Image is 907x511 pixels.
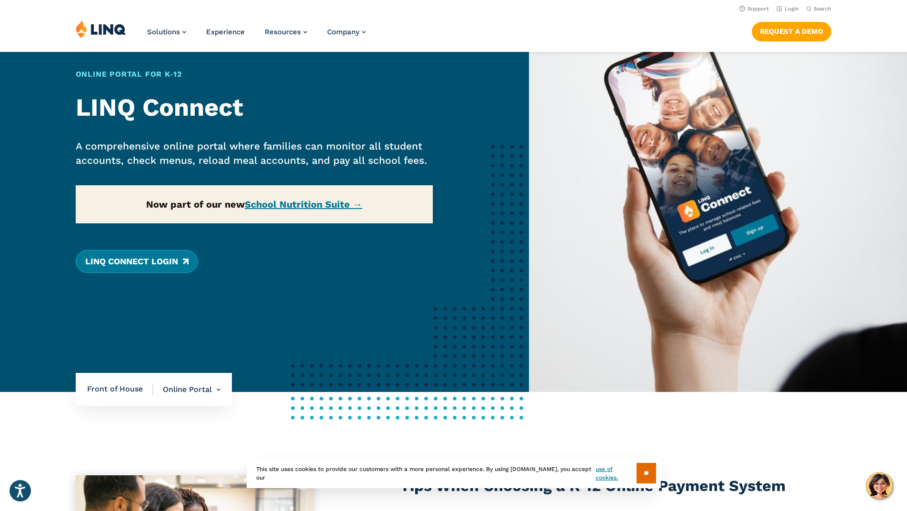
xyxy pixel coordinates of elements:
[866,472,893,499] button: Hello, have a question? Let’s chat.
[76,93,243,122] strong: LINQ Connect
[147,28,180,36] span: Solutions
[76,20,126,38] img: LINQ | K‑12 Software
[87,384,153,394] span: Front of House
[327,28,359,36] span: Company
[265,28,307,36] a: Resources
[777,6,799,12] a: Login
[206,28,245,36] a: Experience
[76,69,433,80] h1: Online Portal for K‑12
[327,28,366,36] a: Company
[76,250,198,273] a: LINQ Connect Login
[153,373,220,406] li: Online Portal
[739,6,769,12] a: Support
[807,5,831,12] button: Open Search Bar
[76,139,433,168] p: A comprehensive online portal where families can monitor all student accounts, check menus, reloa...
[147,20,366,51] nav: Primary Navigation
[247,458,661,488] div: This site uses cookies to provide our customers with a more personal experience. By using [DOMAIN...
[596,465,636,482] a: use of cookies.
[752,20,831,41] nav: Button Navigation
[752,22,831,41] a: Request a Demo
[265,28,301,36] span: Resources
[245,199,362,210] a: School Nutrition Suite →
[147,28,186,36] a: Solutions
[814,6,831,12] span: Search
[146,199,362,210] strong: Now part of our new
